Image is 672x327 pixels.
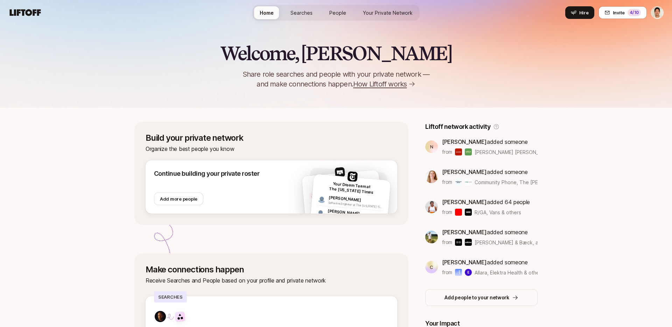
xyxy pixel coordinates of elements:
[613,9,625,16] span: Invite
[155,311,166,322] img: 26d23996_e204_480d_826d_8aac4dc78fb2.jpg
[220,43,452,64] h2: Welcome, [PERSON_NAME]
[651,6,664,19] button: Jeremy Chen
[651,7,663,19] img: Jeremy Chen
[425,201,438,213] img: 66d235e1_6d44_4c31_95e6_c22ebe053916.jpg
[317,194,326,203] img: 9c8pery4andzj6ohjkjp54ma2
[310,206,319,215] img: default-avatar.svg
[363,9,413,16] span: Your Private Network
[357,6,418,19] a: Your Private Network
[465,148,472,155] img: Lily's Kitchen
[329,181,374,195] span: Your Dream Team at The [US_STATE] Times
[442,197,530,207] p: added 64 people
[430,142,433,151] p: N
[425,122,490,132] p: Liftoff network activity
[442,208,452,216] p: from
[353,79,407,89] span: How Liftoff works
[475,179,617,185] span: Community Phone, The [PERSON_NAME] Foundation & others
[598,6,647,19] button: Invite4/10
[309,191,318,200] img: default-avatar.svg
[328,201,383,210] p: Software Engineer at The [US_STATE] Times
[254,6,279,19] a: Home
[146,265,397,274] p: Make connections happen
[425,231,438,243] img: 23676b67_9673_43bb_8dff_2aeac9933bfb.jpg
[285,6,318,19] a: Searches
[328,208,383,219] p: [PERSON_NAME]
[442,138,487,145] span: [PERSON_NAME]
[442,178,452,186] p: from
[146,133,397,143] p: Build your private network
[442,168,487,175] span: [PERSON_NAME]
[442,137,538,146] p: added someone
[455,209,462,216] img: R/GA
[425,171,438,183] img: aaa580d0_3bc9_4ca7_8bf8_0fcd2d5355f4.jpg
[335,167,345,178] img: f49a64d5_5180_4922_b2e7_b7ad37dd78a7.jpg
[442,238,452,246] p: from
[154,291,187,302] p: Searches
[465,179,472,186] img: The Thiel Foundation
[442,229,487,236] span: [PERSON_NAME]
[475,209,521,216] span: R/GA, Vans & others
[316,208,325,217] img: 9c8pery4andzj6ohjkjp54ma2
[465,269,472,276] img: Elektra Health
[465,239,472,246] img: adidas
[329,9,346,16] span: People
[231,69,441,89] p: Share role searches and people with your private network — and make connections happen.
[455,269,462,276] img: Allara
[442,228,538,237] p: added someone
[260,9,274,16] span: Home
[146,276,397,285] p: Receive Searches and People based on your profile and private network
[442,259,487,266] span: [PERSON_NAME]
[146,144,397,153] p: Organize the best people you know
[442,199,487,206] span: [PERSON_NAME]
[455,179,462,186] img: Community Phone
[425,289,538,306] button: Add people to your network
[442,258,538,267] p: added someone
[579,9,589,16] span: Hire
[444,293,509,302] p: Add people to your network
[465,209,472,216] img: Vans
[442,268,452,277] p: from
[475,239,538,246] span: [PERSON_NAME] & Bæck, adidas & others
[290,9,313,16] span: Searches
[154,193,203,205] button: Add more people
[455,148,462,155] img: Ana Luisa
[353,79,415,89] a: How Liftoff works
[324,6,352,19] a: People
[475,148,538,156] span: [PERSON_NAME] [PERSON_NAME], [PERSON_NAME]'s Kitchen & others
[455,239,462,246] img: Bakken & Bæck
[565,6,594,19] button: Hire
[154,169,259,179] p: Continue building your private roster
[442,167,538,176] p: added someone
[329,194,384,206] p: [PERSON_NAME]
[628,9,641,16] div: 4 /10
[442,148,452,156] p: from
[430,263,433,271] p: C
[475,269,538,276] span: Allara, Elektra Health & others
[347,171,358,182] img: 687a34b2_7ddc_43bc_9880_a22941ca4704.jpg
